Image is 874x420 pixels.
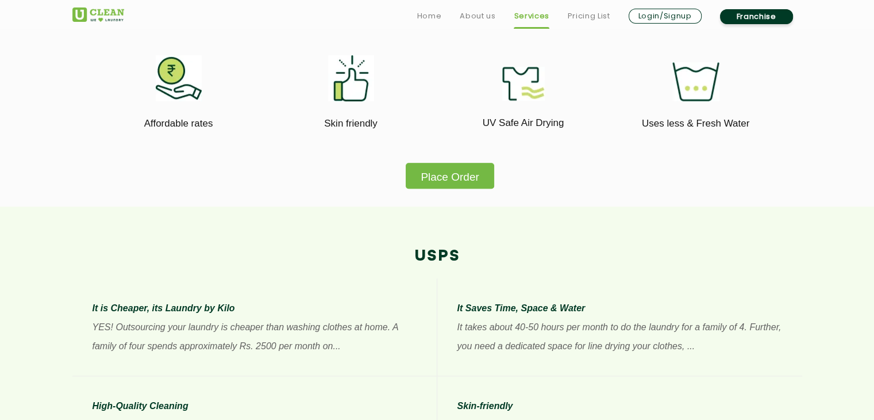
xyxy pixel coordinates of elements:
[72,7,124,22] img: UClean Laundry and Dry Cleaning
[502,67,545,101] img: uv_safe_air_drying_11zon.webp
[93,318,417,356] p: YES! Outsourcing your laundry is cheaper than washing clothes at home. A family of four spends ap...
[618,116,773,131] p: Uses less & Fresh Water
[328,55,374,101] img: skin_friendly_11zon.webp
[101,116,256,131] p: Affordable rates
[457,318,782,356] p: It takes about 40-50 hours per month to do the laundry for a family of 4. Further, you need a ded...
[568,9,610,23] a: Pricing List
[514,9,549,23] a: Services
[93,299,417,318] p: It is Cheaper, its Laundry by Kilo
[446,115,601,131] p: UV Safe Air Drying
[460,9,495,23] a: About us
[156,55,202,101] img: affordable_rates_11zon.webp
[720,9,793,24] a: Franchise
[629,9,702,24] a: Login/Signup
[457,299,782,318] p: It Saves Time, Space & Water
[93,396,417,415] p: High-Quality Cleaning
[406,163,494,189] button: Place Order
[672,62,719,101] img: uses_less_fresh_water_11zon.webp
[417,9,442,23] a: Home
[274,116,429,131] p: Skin friendly
[457,396,782,415] p: Skin-friendly
[72,247,802,266] h2: USPs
